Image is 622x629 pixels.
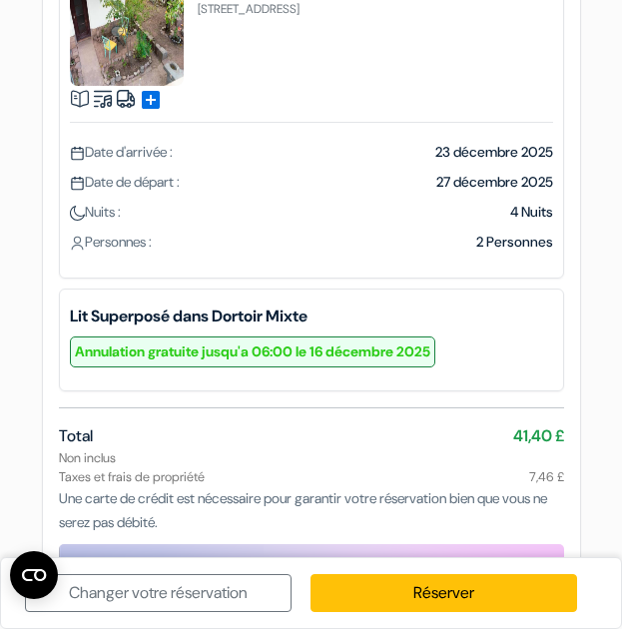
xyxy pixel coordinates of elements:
[59,448,564,486] div: Non inclus Taxes et frais de propriété
[510,203,553,221] span: 4 Nuits
[476,233,553,251] span: 2 Personnes
[116,89,136,109] img: truck.svg
[436,173,553,191] span: 27 décembre 2025
[70,89,90,109] img: book.svg
[10,551,58,599] button: Apri widget CMP
[139,88,163,112] span: add_box
[70,203,121,221] span: Nuits :
[70,143,173,161] span: Date d'arrivée :
[139,87,163,108] a: add_box
[59,489,547,531] span: Une carte de crédit est nécessaire pour garantir votre réservation bien que vous ne serez pas déb...
[70,336,435,367] small: Annulation gratuite jusqu'a 06:00 le 16 décembre 2025
[529,467,564,486] span: 7,46 £
[25,574,292,612] a: Changer votre réservation
[70,305,553,328] b: Lit Superposé dans Dortoir Mixte
[311,574,577,612] a: Réserver
[70,236,85,251] img: user_icon.svg
[70,146,85,161] img: calendar.svg
[146,555,191,576] span: 0,43 £
[513,424,564,448] span: 41,40 £
[93,89,113,109] img: music.svg
[70,206,85,221] img: moon.svg
[59,554,564,578] div: Recevez en cartes-cadeaux simplement en réservant ceci !
[198,1,300,17] small: [STREET_ADDRESS]
[70,176,85,191] img: calendar.svg
[59,425,93,446] span: Total
[70,233,152,251] span: Personnes :
[435,143,553,161] span: 23 décembre 2025
[70,173,180,191] span: Date de départ :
